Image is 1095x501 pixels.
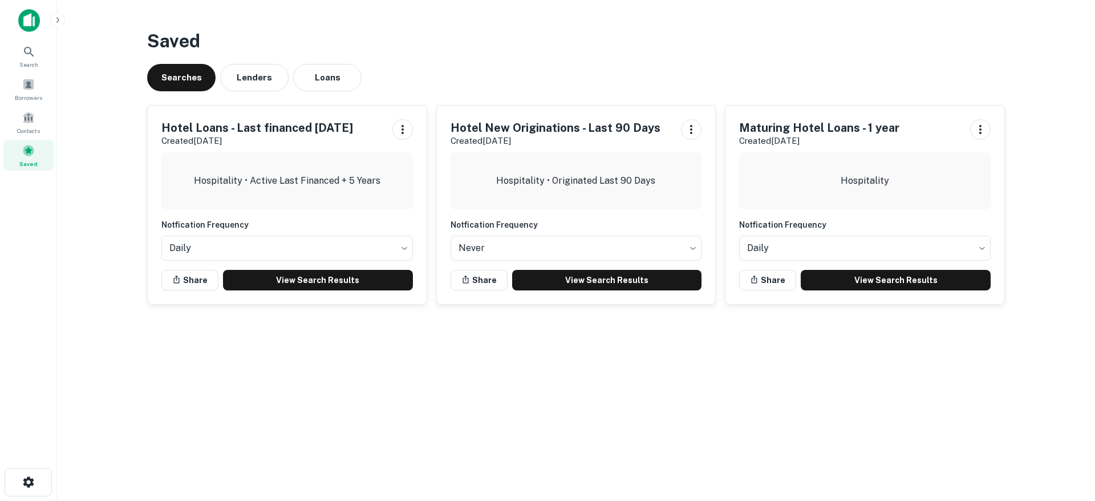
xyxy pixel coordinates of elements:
[739,232,991,264] div: Without label
[161,219,413,231] h6: Notfication Frequency
[18,9,40,32] img: capitalize-icon.png
[161,119,353,136] h5: Hotel Loans - Last financed [DATE]
[17,126,40,135] span: Contacts
[451,232,702,264] div: Without label
[147,27,1005,55] h3: Saved
[3,74,54,104] a: Borrowers
[223,270,413,290] a: View Search Results
[161,134,353,148] p: Created [DATE]
[15,93,42,102] span: Borrowers
[739,219,991,231] h6: Notfication Frequency
[147,64,216,91] button: Searches
[739,270,796,290] button: Share
[739,134,899,148] p: Created [DATE]
[19,159,38,168] span: Saved
[841,174,889,188] p: Hospitality
[451,119,660,136] h5: Hotel New Originations - Last 90 Days
[293,64,362,91] button: Loans
[3,140,54,171] a: Saved
[19,60,38,69] span: Search
[451,219,702,231] h6: Notfication Frequency
[512,270,702,290] a: View Search Results
[739,119,899,136] h5: Maturing Hotel Loans - 1 year
[451,270,508,290] button: Share
[451,134,660,148] p: Created [DATE]
[220,64,289,91] button: Lenders
[3,41,54,71] a: Search
[161,270,218,290] button: Share
[194,174,380,188] p: Hospitality • Active Last Financed + 5 Years
[3,107,54,138] a: Contacts
[161,232,413,264] div: Without label
[496,174,655,188] p: Hospitality • Originated Last 90 Days
[801,270,991,290] a: View Search Results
